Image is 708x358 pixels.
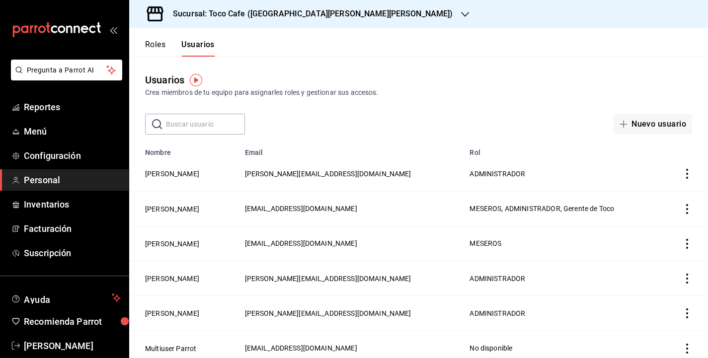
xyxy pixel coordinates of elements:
span: Menú [24,125,121,138]
button: actions [682,204,692,214]
input: Buscar usuario [166,114,245,134]
span: Facturación [24,222,121,235]
button: Roles [145,40,165,57]
span: [PERSON_NAME][EMAIL_ADDRESS][DOMAIN_NAME] [245,170,411,178]
button: [PERSON_NAME] [145,274,199,284]
span: Pregunta a Parrot AI [27,65,107,75]
button: actions [682,169,692,179]
span: MESEROS, ADMINISTRADOR, Gerente de Toco [470,205,614,213]
button: Multiuser Parrot [145,344,196,354]
h3: Sucursal: Toco Cafe ([GEOGRAPHIC_DATA][PERSON_NAME][PERSON_NAME]) [165,8,453,20]
span: ADMINISTRADOR [470,275,525,283]
button: Pregunta a Parrot AI [11,60,122,80]
th: Nombre [129,143,239,156]
span: Suscripción [24,246,121,260]
span: [EMAIL_ADDRESS][DOMAIN_NAME] [245,239,357,247]
span: [EMAIL_ADDRESS][DOMAIN_NAME] [245,344,357,352]
span: Inventarios [24,198,121,211]
span: ADMINISTRADOR [470,309,525,317]
a: Pregunta a Parrot AI [7,72,122,82]
button: actions [682,344,692,354]
span: MESEROS [470,239,501,247]
button: Usuarios [181,40,215,57]
button: [PERSON_NAME] [145,308,199,318]
th: Email [239,143,464,156]
button: [PERSON_NAME] [145,204,199,214]
button: Nuevo usuario [614,114,692,135]
span: Reportes [24,100,121,114]
button: [PERSON_NAME] [145,169,199,179]
img: Tooltip marker [190,74,202,86]
span: [PERSON_NAME][EMAIL_ADDRESS][DOMAIN_NAME] [245,275,411,283]
div: Usuarios [145,72,184,87]
th: Rol [464,143,662,156]
button: actions [682,308,692,318]
span: Personal [24,173,121,187]
button: actions [682,274,692,284]
span: [PERSON_NAME] [24,339,121,353]
span: Configuración [24,149,121,162]
span: Ayuda [24,292,108,304]
span: Recomienda Parrot [24,315,121,328]
button: [PERSON_NAME] [145,239,199,249]
span: [PERSON_NAME][EMAIL_ADDRESS][DOMAIN_NAME] [245,309,411,317]
button: actions [682,239,692,249]
div: Crea miembros de tu equipo para asignarles roles y gestionar sus accesos. [145,87,692,98]
span: [EMAIL_ADDRESS][DOMAIN_NAME] [245,205,357,213]
button: open_drawer_menu [109,26,117,34]
span: ADMINISTRADOR [470,170,525,178]
div: navigation tabs [145,40,215,57]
